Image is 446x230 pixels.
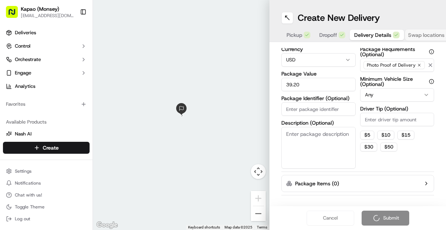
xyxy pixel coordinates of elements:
[4,105,60,119] a: 📗Knowledge Base
[95,220,119,230] a: Open this area in Google Maps (opens a new window)
[377,131,394,140] button: $10
[3,128,90,140] button: Nash AI
[3,27,90,39] a: Deliveries
[287,31,302,39] span: Pickup
[281,78,356,91] input: Enter package value
[360,131,374,140] button: $5
[257,225,267,229] a: Terms (opens in new tab)
[3,190,90,200] button: Chat with us!
[319,31,337,39] span: Dropoff
[15,70,31,76] span: Engage
[126,74,135,83] button: Start new chat
[360,106,434,111] label: Driver Tip (Optional)
[281,120,356,125] label: Description (Optional)
[15,192,42,198] span: Chat with us!
[360,143,377,151] button: $30
[251,206,266,221] button: Zoom out
[3,98,90,110] div: Favorites
[6,131,87,137] a: Nash AI
[15,43,30,49] span: Control
[251,191,266,206] button: Zoom in
[3,80,90,92] a: Analytics
[367,62,416,68] span: Photo Proof of Delivery
[7,30,135,42] p: Welcome 👋
[251,164,266,179] button: Map camera controls
[15,108,57,116] span: Knowledge Base
[15,56,41,63] span: Orchestrate
[281,102,356,116] input: Enter package identifier
[70,108,119,116] span: API Documentation
[25,79,94,85] div: We're available if you need us!
[3,67,90,79] button: Engage
[15,131,32,137] span: Nash AI
[3,116,90,128] div: Available Products
[281,71,356,76] label: Package Value
[298,12,380,24] h1: Create New Delivery
[15,83,35,90] span: Analytics
[3,40,90,52] button: Control
[3,202,90,212] button: Toggle Theme
[52,126,90,132] a: Powered byPylon
[3,142,90,154] button: Create
[15,216,30,222] span: Log out
[15,180,41,186] span: Notifications
[281,47,356,52] label: Currency
[281,96,356,101] label: Package Identifier (Optional)
[360,58,434,72] button: Photo Proof of Delivery
[19,48,134,56] input: Got a question? Start typing here...
[360,76,434,87] label: Minimum Vehicle Size (Optional)
[63,109,69,115] div: 💻
[3,178,90,188] button: Notifications
[281,175,434,192] button: Package Items (0)
[224,225,252,229] span: Map data ©2025
[60,105,122,119] a: 💻API Documentation
[43,144,59,151] span: Create
[7,71,21,85] img: 1736555255976-a54dd68f-1ca7-489b-9aae-adbdc363a1c4
[15,204,45,210] span: Toggle Theme
[95,220,119,230] img: Google
[25,71,122,79] div: Start new chat
[429,79,434,84] button: Minimum Vehicle Size (Optional)
[7,8,22,23] img: Nash
[74,127,90,132] span: Pylon
[21,5,59,13] button: Kapao (Monsey)
[3,214,90,224] button: Log out
[354,31,391,39] span: Delivery Details
[7,109,13,115] div: 📗
[429,49,434,54] button: Package Requirements (Optional)
[3,54,90,66] button: Orchestrate
[295,180,339,187] label: Package Items ( 0 )
[3,166,90,176] button: Settings
[397,131,414,140] button: $15
[380,143,397,151] button: $50
[188,225,220,230] button: Keyboard shortcuts
[360,113,434,126] input: Enter driver tip amount
[360,47,434,57] label: Package Requirements (Optional)
[21,13,74,19] button: [EMAIL_ADDRESS][DOMAIN_NAME]
[3,3,77,21] button: Kapao (Monsey)[EMAIL_ADDRESS][DOMAIN_NAME]
[15,168,32,174] span: Settings
[15,29,36,36] span: Deliveries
